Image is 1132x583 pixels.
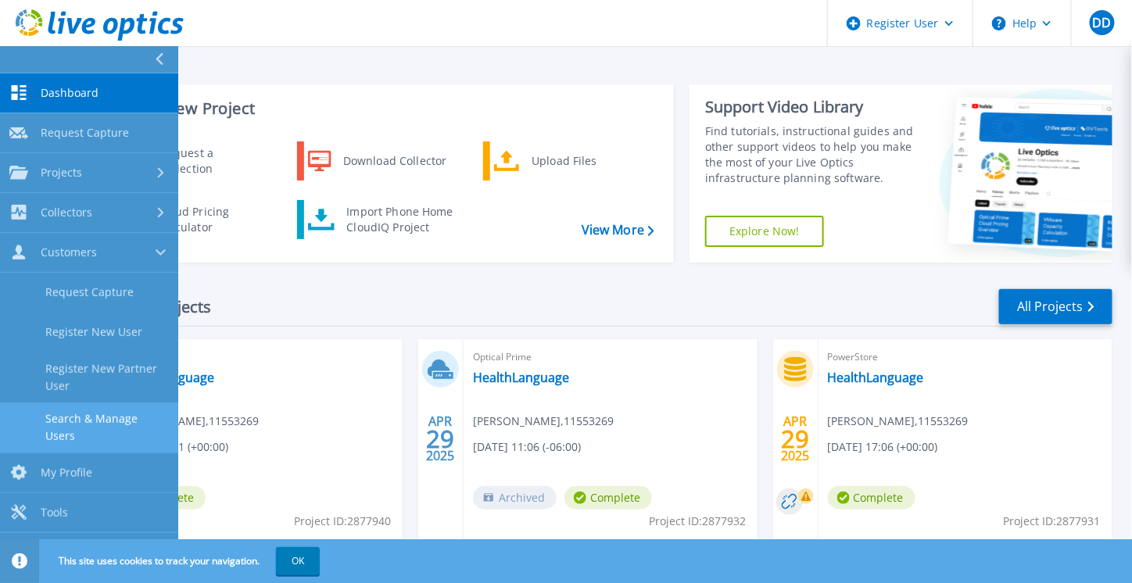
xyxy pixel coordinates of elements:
span: Complete [828,486,915,510]
span: Customers [41,245,97,259]
span: [PERSON_NAME] , 11553269 [473,413,614,430]
div: Upload Files [524,145,639,177]
div: APR 2025 [425,410,455,467]
a: All Projects [999,289,1112,324]
div: Request a Collection [152,145,267,177]
h3: Start a New Project [111,100,654,117]
a: HealthLanguage [828,370,924,385]
span: Collectors [41,206,92,220]
a: View More [582,223,654,238]
a: Cloud Pricing Calculator [110,200,270,239]
a: Upload Files [483,141,643,181]
span: Request Capture [41,126,129,140]
div: Support Video Library [705,97,916,117]
span: DD [1092,16,1111,29]
span: PowerStore [828,349,1103,366]
span: [PERSON_NAME] , 11553269 [828,413,969,430]
span: [DATE] 11:06 (-06:00) [473,438,581,456]
button: OK [276,547,320,575]
span: Project ID: 2877940 [294,513,391,530]
div: Download Collector [335,145,453,177]
span: My Profile [41,466,92,480]
span: This site uses cookies to track your navigation. [43,547,320,575]
span: 29 [781,432,809,445]
span: Projects [41,166,82,180]
div: Find tutorials, instructional guides and other support videos to help you make the most of your L... [705,123,916,186]
span: Dashboard [41,86,99,100]
span: Archived [473,486,557,510]
div: Cloud Pricing Calculator [151,204,267,235]
span: Complete [564,486,652,510]
a: Explore Now! [705,216,824,247]
span: RVTools [118,349,393,366]
span: Tools [41,506,68,520]
div: Import Phone Home CloudIQ Project [339,204,460,235]
span: 29 [426,432,454,445]
a: HealthLanguage [473,370,569,385]
a: Download Collector [297,141,457,181]
span: Project ID: 2877932 [649,513,746,530]
span: Optical Prime [473,349,748,366]
span: [DATE] 17:06 (+00:00) [828,438,938,456]
a: Request a Collection [110,141,270,181]
span: [PERSON_NAME] , 11553269 [118,413,259,430]
span: Project ID: 2877931 [1004,513,1101,530]
div: APR 2025 [780,410,810,467]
